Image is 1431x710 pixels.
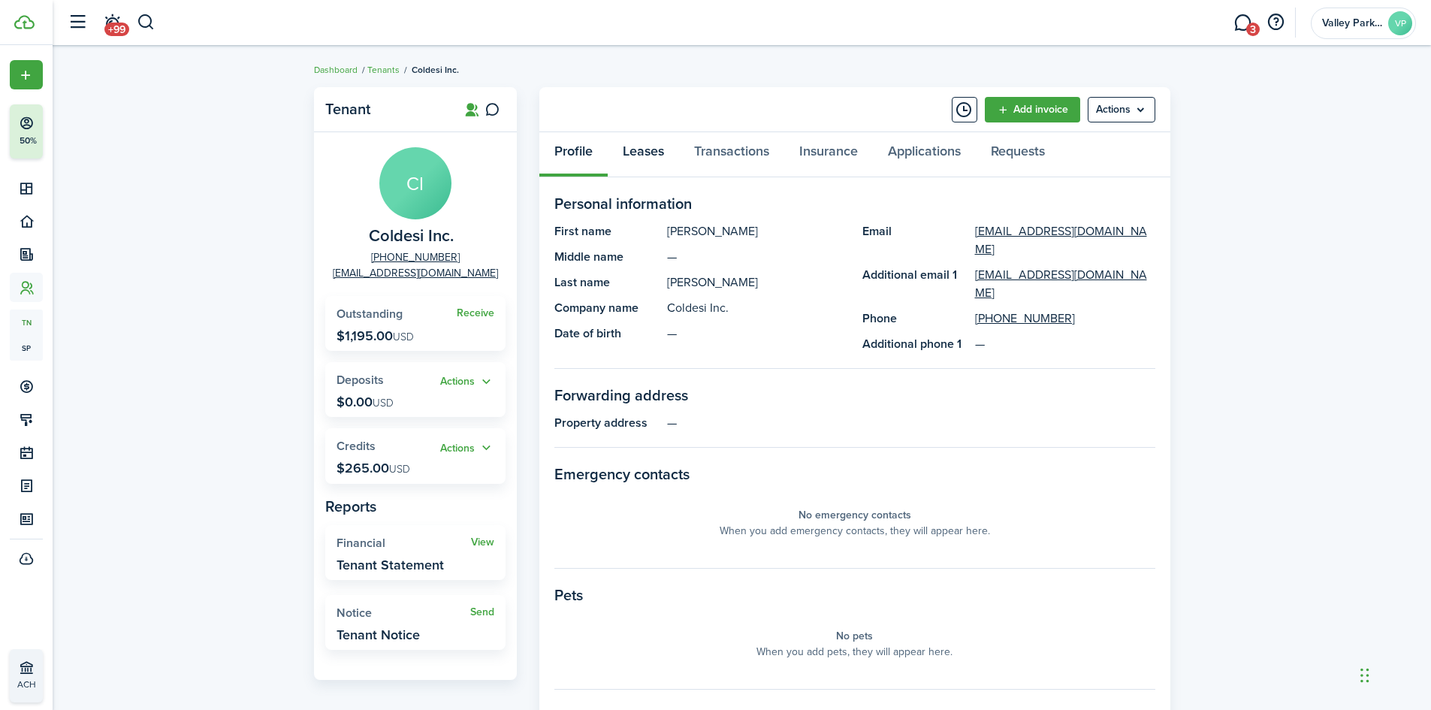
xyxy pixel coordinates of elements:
[10,60,43,89] button: Open menu
[985,97,1080,122] a: Add invoice
[667,273,847,292] panel-main-description: [PERSON_NAME]
[1360,653,1369,698] div: Drag
[554,584,1155,606] panel-main-section-title: Pets
[608,132,679,177] a: Leases
[10,310,43,335] a: tn
[1228,4,1257,42] a: Messaging
[325,101,445,118] panel-main-title: Tenant
[367,63,400,77] a: Tenants
[457,307,494,319] a: Receive
[554,248,660,266] panel-main-title: Middle name
[314,63,358,77] a: Dashboard
[412,63,459,77] span: Coldesi Inc.
[337,437,376,455] span: Credits
[389,461,410,477] span: USD
[393,329,414,345] span: USD
[10,649,43,702] a: ACH
[667,299,847,317] panel-main-description: Coldesi Inc.
[379,147,451,219] avatar-text: CI
[554,192,1155,215] panel-main-section-title: Personal information
[337,461,410,476] p: $265.00
[104,23,129,36] span: +99
[369,227,454,246] span: Coldesi Inc.
[679,132,784,177] a: Transactions
[337,627,420,642] widget-stats-description: Tenant Notice
[373,395,394,411] span: USD
[1246,23,1260,36] span: 3
[952,97,977,122] button: Timeline
[325,495,506,518] panel-main-subtitle: Reports
[862,335,968,353] panel-main-title: Additional phone 1
[337,536,471,550] widget-stats-title: Financial
[333,265,498,281] a: [EMAIL_ADDRESS][DOMAIN_NAME]
[862,266,968,302] panel-main-title: Additional email 1
[63,8,92,37] button: Open sidebar
[554,414,660,432] panel-main-title: Property address
[1181,548,1431,710] iframe: Chat Widget
[667,248,847,266] panel-main-description: —
[554,299,660,317] panel-main-title: Company name
[10,335,43,361] a: sp
[1388,11,1412,35] avatar-text: VP
[554,222,660,240] panel-main-title: First name
[756,644,952,660] panel-main-placeholder-description: When you add pets, they will appear here.
[337,557,444,573] widget-stats-description: Tenant Statement
[337,394,394,409] p: $0.00
[14,15,35,29] img: TenantCloud
[1088,97,1155,122] button: Open menu
[440,440,494,457] button: Actions
[975,222,1155,258] a: [EMAIL_ADDRESS][DOMAIN_NAME]
[17,678,106,691] p: ACH
[337,305,403,322] span: Outstanding
[720,523,990,539] panel-main-placeholder-description: When you add emergency contacts, they will appear here.
[1322,18,1382,29] span: Valley Park Properties
[1088,97,1155,122] menu-btn: Actions
[862,310,968,328] panel-main-title: Phone
[975,310,1075,328] a: [PHONE_NUMBER]
[470,606,494,618] a: Send
[10,104,134,159] button: 50%
[799,507,911,523] panel-main-placeholder-title: No emergency contacts
[471,536,494,548] a: View
[873,132,976,177] a: Applications
[337,328,414,343] p: $1,195.00
[667,325,847,343] panel-main-description: —
[440,373,494,391] button: Open menu
[440,373,494,391] button: Actions
[337,606,470,620] widget-stats-title: Notice
[371,249,460,265] a: [PHONE_NUMBER]
[862,222,968,258] panel-main-title: Email
[98,4,126,42] a: Notifications
[554,273,660,292] panel-main-title: Last name
[836,628,873,644] panel-main-placeholder-title: No pets
[784,132,873,177] a: Insurance
[554,463,1155,485] panel-main-section-title: Emergency contacts
[19,134,38,147] p: 50%
[1263,10,1288,35] button: Open resource center
[554,325,660,343] panel-main-title: Date of birth
[137,10,155,35] button: Search
[976,132,1060,177] a: Requests
[667,414,1155,432] panel-main-description: —
[975,266,1155,302] a: [EMAIL_ADDRESS][DOMAIN_NAME]
[337,371,384,388] span: Deposits
[667,222,847,240] panel-main-description: [PERSON_NAME]
[440,440,494,457] button: Open menu
[554,384,1155,406] panel-main-section-title: Forwarding address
